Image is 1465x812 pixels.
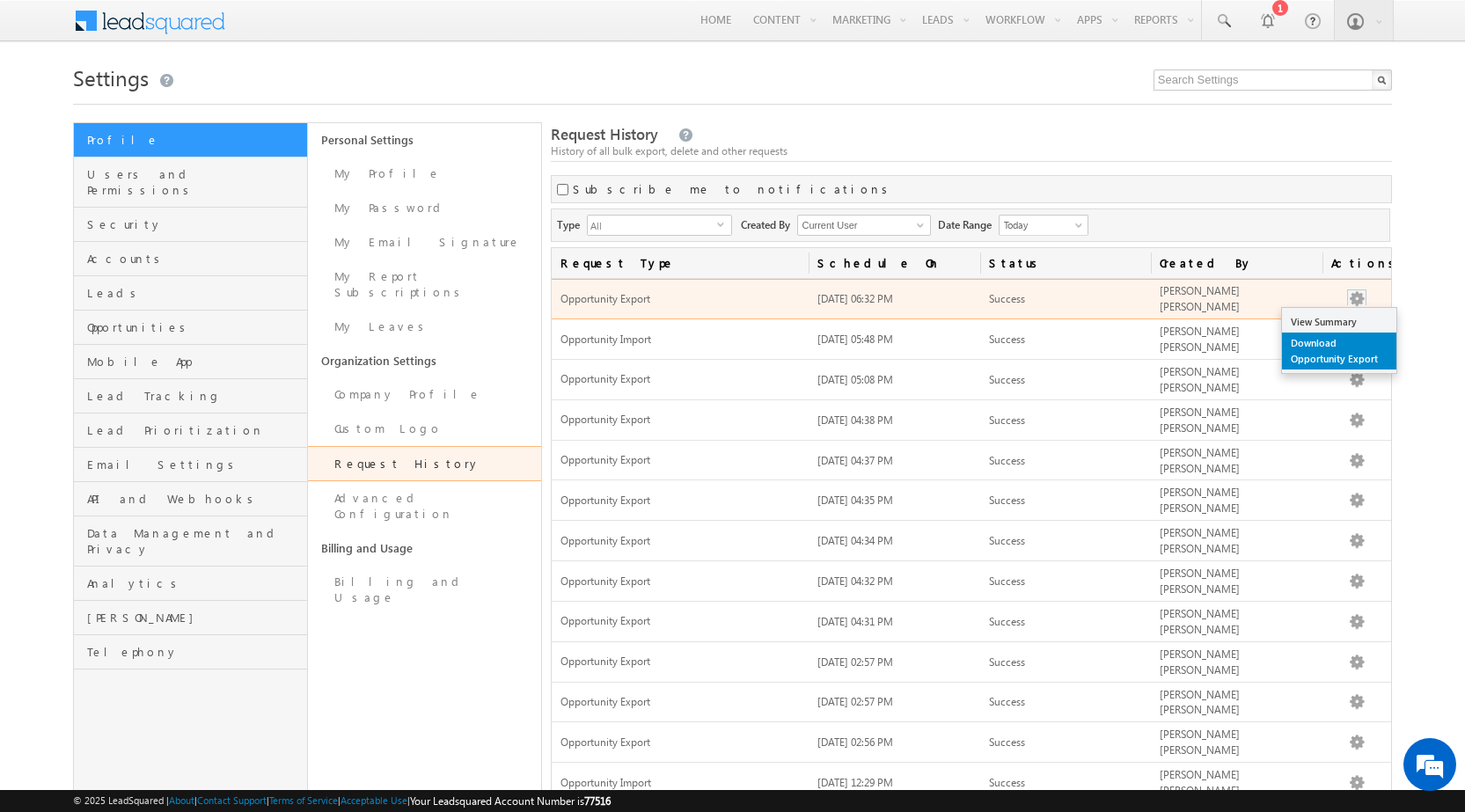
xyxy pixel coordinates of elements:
a: Accounts [74,242,307,276]
input: Type to Search [797,215,931,236]
span: [DATE] 04:34 PM [817,534,893,547]
a: Contact Support [197,794,267,806]
span: Success [989,333,1025,346]
a: Company Profile [308,377,542,412]
a: Request History [308,446,542,481]
span: Success [989,494,1025,507]
span: [DATE] 04:32 PM [817,574,893,588]
a: Acceptable Use [341,794,407,806]
a: Created By [1151,248,1322,278]
span: Opportunity Export [560,574,800,589]
span: Security [87,216,303,232]
span: [PERSON_NAME] [PERSON_NAME] [1160,325,1240,354]
a: Email Settings [74,448,307,482]
a: Telephony [74,635,307,669]
a: View Summary [1282,311,1396,333]
span: Success [989,292,1025,305]
span: [PERSON_NAME] [PERSON_NAME] [1160,728,1240,757]
span: [PERSON_NAME] [PERSON_NAME] [1160,607,1240,636]
span: Success [989,574,1025,588]
span: Opportunity Export [560,735,800,750]
a: Show All Items [907,216,929,234]
span: Email Settings [87,457,303,472]
a: Lead Prioritization [74,413,307,448]
span: [DATE] 05:08 PM [817,373,893,386]
a: Billing and Usage [308,565,542,615]
span: Opportunity Export [560,292,800,307]
a: About [169,794,194,806]
span: [DATE] 04:38 PM [817,413,893,427]
span: © 2025 LeadSquared | | | | | [73,793,611,809]
a: Request Type [552,248,809,278]
span: Opportunity Export [560,413,800,428]
span: [PERSON_NAME] [PERSON_NAME] [1160,567,1240,596]
span: [PERSON_NAME] [PERSON_NAME] [1160,486,1240,515]
span: [PERSON_NAME] [PERSON_NAME] [1160,284,1240,313]
span: Opportunity Import [560,776,800,791]
a: Schedule On [809,248,980,278]
span: Request History [551,124,658,144]
a: [PERSON_NAME] [74,601,307,635]
span: [DATE] 04:35 PM [817,494,893,507]
span: Opportunity Export [560,494,800,508]
span: Date Range [938,215,999,233]
a: Billing and Usage [308,531,542,565]
a: Analytics [74,567,307,601]
span: All [588,216,717,235]
a: Organization Settings [308,344,542,377]
a: Status [980,248,1152,278]
span: Lead Prioritization [87,422,303,438]
span: 77516 [584,794,611,808]
a: Terms of Service [269,794,338,806]
span: Today [1000,217,1083,233]
span: Leads [87,285,303,301]
span: Opportunity Export [560,534,800,549]
span: Profile [87,132,303,148]
span: Analytics [87,575,303,591]
a: Profile [74,123,307,157]
span: Success [989,615,1025,628]
a: My Email Signature [308,225,542,260]
span: Accounts [87,251,303,267]
span: [PERSON_NAME] [PERSON_NAME] [1160,768,1240,797]
a: Leads [74,276,307,311]
span: Success [989,454,1025,467]
div: All [587,215,732,236]
span: [DATE] 02:56 PM [817,735,893,749]
span: [DATE] 04:31 PM [817,615,893,628]
span: [PERSON_NAME] [PERSON_NAME] [1160,647,1240,677]
a: My Profile [308,157,542,191]
span: Success [989,735,1025,749]
span: Success [989,695,1025,708]
span: API and Webhooks [87,491,303,507]
input: Search Settings [1154,69,1392,91]
span: [PERSON_NAME] [PERSON_NAME] [1160,446,1240,475]
span: [PERSON_NAME] [PERSON_NAME] [1160,526,1240,555]
a: My Password [308,191,542,225]
a: Today [999,215,1088,236]
a: Opportunities [74,311,307,345]
span: Settings [73,63,149,91]
span: select [717,220,731,228]
a: Download Opportunity Export [1282,333,1396,369]
span: Users and Permissions [87,166,303,198]
span: Success [989,655,1025,669]
a: Custom Logo [308,412,542,446]
span: Your Leadsquared Account Number is [410,794,611,808]
a: Lead Tracking [74,379,307,413]
a: My Report Subscriptions [308,260,542,310]
span: [DATE] 05:48 PM [817,333,893,346]
span: Opportunity Export [560,614,800,629]
span: [PERSON_NAME] [PERSON_NAME] [1160,406,1240,435]
span: [DATE] 06:32 PM [817,292,893,305]
span: Created By [741,215,797,233]
span: [PERSON_NAME] [PERSON_NAME] [1160,365,1240,394]
span: Opportunity Import [560,333,800,347]
span: [DATE] 12:29 PM [817,776,893,789]
span: Lead Tracking [87,388,303,404]
label: Subscribe me to notifications [573,181,894,197]
span: [PERSON_NAME] [87,610,303,625]
a: Personal Settings [308,123,542,157]
span: Mobile App [87,354,303,369]
span: Success [989,776,1025,789]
